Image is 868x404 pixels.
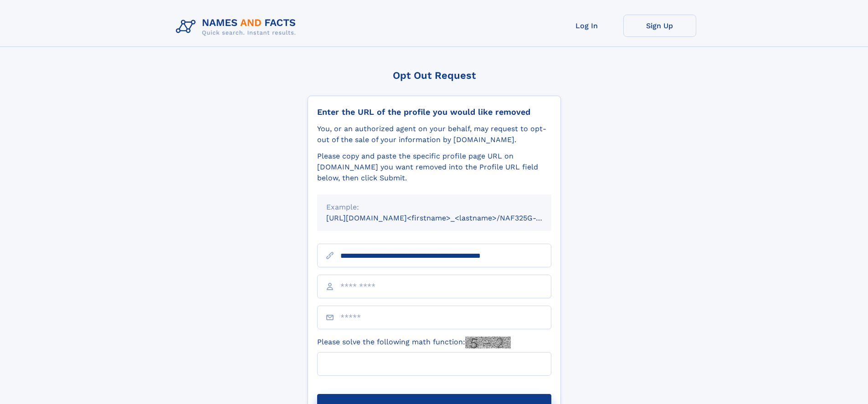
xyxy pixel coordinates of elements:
label: Please solve the following math function: [317,337,511,348]
div: Enter the URL of the profile you would like removed [317,107,551,117]
img: Logo Names and Facts [172,15,303,39]
small: [URL][DOMAIN_NAME]<firstname>_<lastname>/NAF325G-xxxxxxxx [326,214,569,222]
div: Example: [326,202,542,213]
a: Log In [550,15,623,37]
div: Opt Out Request [308,70,561,81]
div: You, or an authorized agent on your behalf, may request to opt-out of the sale of your informatio... [317,123,551,145]
a: Sign Up [623,15,696,37]
div: Please copy and paste the specific profile page URL on [DOMAIN_NAME] you want removed into the Pr... [317,151,551,184]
